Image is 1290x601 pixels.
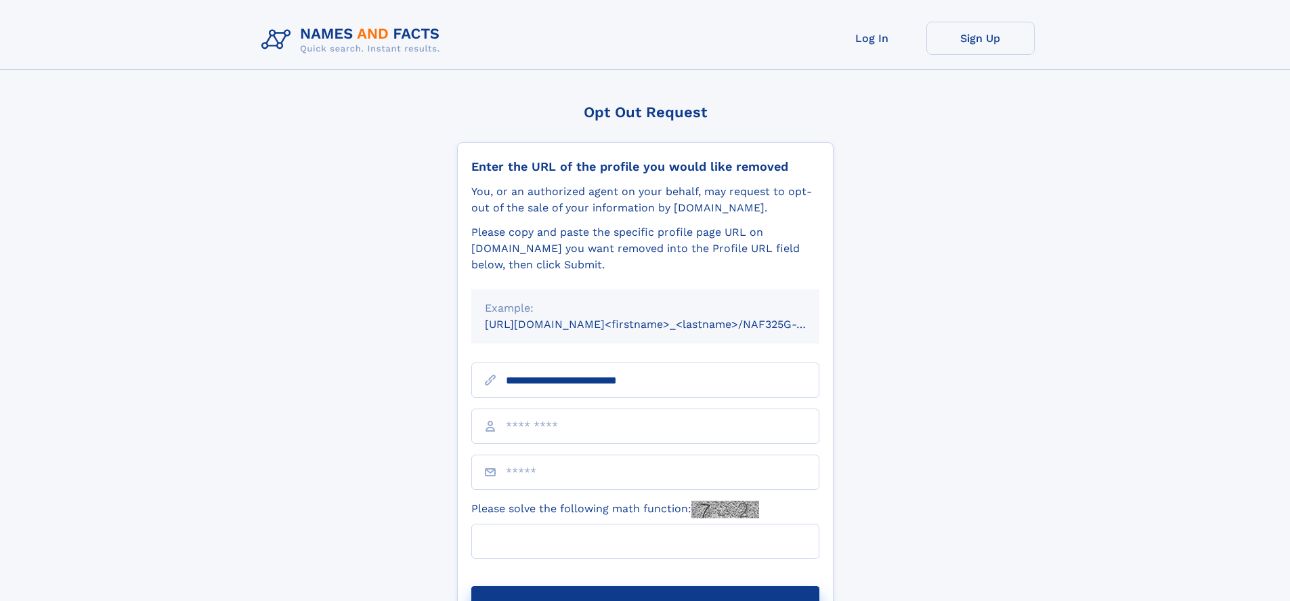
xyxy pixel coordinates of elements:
img: Logo Names and Facts [256,22,451,58]
label: Please solve the following math function: [471,501,759,518]
div: You, or an authorized agent on your behalf, may request to opt-out of the sale of your informatio... [471,184,819,216]
div: Enter the URL of the profile you would like removed [471,159,819,174]
small: [URL][DOMAIN_NAME]<firstname>_<lastname>/NAF325G-xxxxxxxx [485,318,845,331]
div: Opt Out Request [457,104,834,121]
a: Sign Up [926,22,1035,55]
a: Log In [818,22,926,55]
div: Please copy and paste the specific profile page URL on [DOMAIN_NAME] you want removed into the Pr... [471,224,819,273]
div: Example: [485,300,806,316]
